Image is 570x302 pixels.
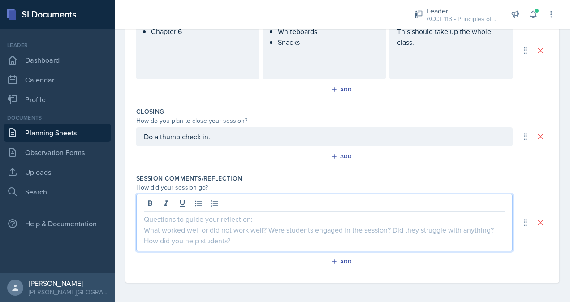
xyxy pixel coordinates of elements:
[29,279,108,288] div: [PERSON_NAME]
[328,255,357,268] button: Add
[397,26,505,47] p: This should take up the whole class.
[4,71,111,89] a: Calendar
[4,41,111,49] div: Leader
[4,124,111,142] a: Planning Sheets
[136,183,513,192] div: How did your session go?
[333,258,352,265] div: Add
[333,86,352,93] div: Add
[144,131,505,142] p: Do a thumb check in.
[4,183,111,201] a: Search
[151,26,252,37] p: Chapter 6
[4,143,111,161] a: Observation Forms
[4,114,111,122] div: Documents
[136,174,242,183] label: Session Comments/Reflection
[328,150,357,163] button: Add
[4,51,111,69] a: Dashboard
[29,288,108,297] div: [PERSON_NAME][GEOGRAPHIC_DATA]
[4,163,111,181] a: Uploads
[278,26,379,37] p: Whiteboards
[328,83,357,96] button: Add
[4,215,111,233] div: Help & Documentation
[136,116,513,125] div: How do you plan to close your session?
[427,14,498,24] div: ACCT 113 - Principles of Accounting I / Fall 2025
[136,107,164,116] label: Closing
[278,37,379,47] p: Snacks
[427,5,498,16] div: Leader
[4,91,111,108] a: Profile
[333,153,352,160] div: Add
